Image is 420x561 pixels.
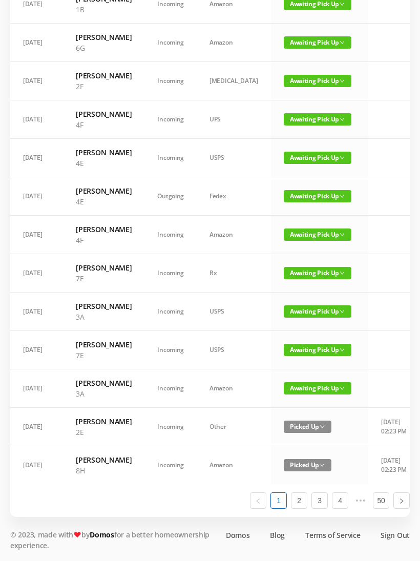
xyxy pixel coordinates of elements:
i: icon: down [340,40,345,45]
td: [DATE] [10,139,63,177]
td: Amazon [197,369,271,408]
td: Incoming [144,446,197,484]
span: Awaiting Pick Up [284,113,351,126]
h6: [PERSON_NAME] [76,224,132,235]
td: USPS [197,139,271,177]
h6: [PERSON_NAME] [76,70,132,81]
td: Incoming [144,24,197,62]
span: Awaiting Pick Up [284,382,351,394]
td: Amazon [197,216,271,254]
i: icon: down [340,347,345,352]
span: Awaiting Pick Up [284,190,351,202]
td: [DATE] [10,216,63,254]
i: icon: down [340,386,345,391]
td: Amazon [197,24,271,62]
td: [DATE] [10,100,63,139]
a: Terms of Service [305,530,360,541]
li: 3 [311,492,328,509]
h6: [PERSON_NAME] [76,378,132,388]
td: Other [197,408,271,446]
td: [DATE] [10,62,63,100]
p: 3A [76,388,132,399]
p: 4F [76,235,132,245]
li: 50 [373,492,389,509]
span: Awaiting Pick Up [284,75,351,87]
span: Awaiting Pick Up [284,267,351,279]
i: icon: down [320,463,325,468]
td: [DATE] [10,24,63,62]
p: 1B [76,4,132,15]
p: 4F [76,119,132,130]
a: 50 [373,493,389,508]
h6: [PERSON_NAME] [76,301,132,311]
p: 7E [76,273,132,284]
h6: [PERSON_NAME] [76,339,132,350]
i: icon: down [340,309,345,314]
td: [DATE] [10,331,63,369]
td: Incoming [144,331,197,369]
li: 1 [270,492,287,509]
span: Awaiting Pick Up [284,152,351,164]
td: UPS [197,100,271,139]
span: ••• [352,492,369,509]
span: Awaiting Pick Up [284,344,351,356]
i: icon: down [340,2,345,7]
p: 8H [76,465,132,476]
p: 4E [76,196,132,207]
a: 4 [332,493,348,508]
a: Domos [90,530,114,539]
i: icon: right [398,498,405,504]
h6: [PERSON_NAME] [76,147,132,158]
i: icon: down [340,271,345,276]
span: Picked Up [284,459,331,471]
li: Previous Page [250,492,266,509]
i: icon: down [320,424,325,429]
td: [DATE] [10,369,63,408]
span: Awaiting Pick Up [284,36,351,49]
li: Next Page [393,492,410,509]
i: icon: down [340,155,345,160]
td: [DATE] [10,177,63,216]
td: Incoming [144,254,197,293]
i: icon: down [340,232,345,237]
td: [DATE] [10,408,63,446]
p: 2F [76,81,132,92]
i: icon: left [255,498,261,504]
td: USPS [197,331,271,369]
td: Incoming [144,100,197,139]
a: Blog [270,530,285,541]
td: [DATE] [10,293,63,331]
p: 3A [76,311,132,322]
td: Incoming [144,139,197,177]
span: Awaiting Pick Up [284,228,351,241]
a: 1 [271,493,286,508]
a: 2 [291,493,307,508]
h6: [PERSON_NAME] [76,454,132,465]
i: icon: down [340,78,345,84]
h6: [PERSON_NAME] [76,262,132,273]
td: Incoming [144,293,197,331]
td: [DATE] [10,446,63,484]
td: Incoming [144,216,197,254]
td: Incoming [144,408,197,446]
p: 6G [76,43,132,53]
p: 2E [76,427,132,438]
td: [DATE] [10,254,63,293]
td: USPS [197,293,271,331]
td: Incoming [144,62,197,100]
td: [MEDICAL_DATA] [197,62,271,100]
td: Amazon [197,446,271,484]
a: Domos [226,530,250,541]
h6: [PERSON_NAME] [76,32,132,43]
td: Fedex [197,177,271,216]
td: Rx [197,254,271,293]
span: Picked Up [284,421,331,433]
h6: [PERSON_NAME] [76,185,132,196]
p: © 2023, made with by for a better homeownership experience. [10,529,215,551]
span: Awaiting Pick Up [284,305,351,318]
i: icon: down [340,194,345,199]
li: 4 [332,492,348,509]
li: Next 5 Pages [352,492,369,509]
p: 4E [76,158,132,169]
a: Sign Out [381,530,410,541]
